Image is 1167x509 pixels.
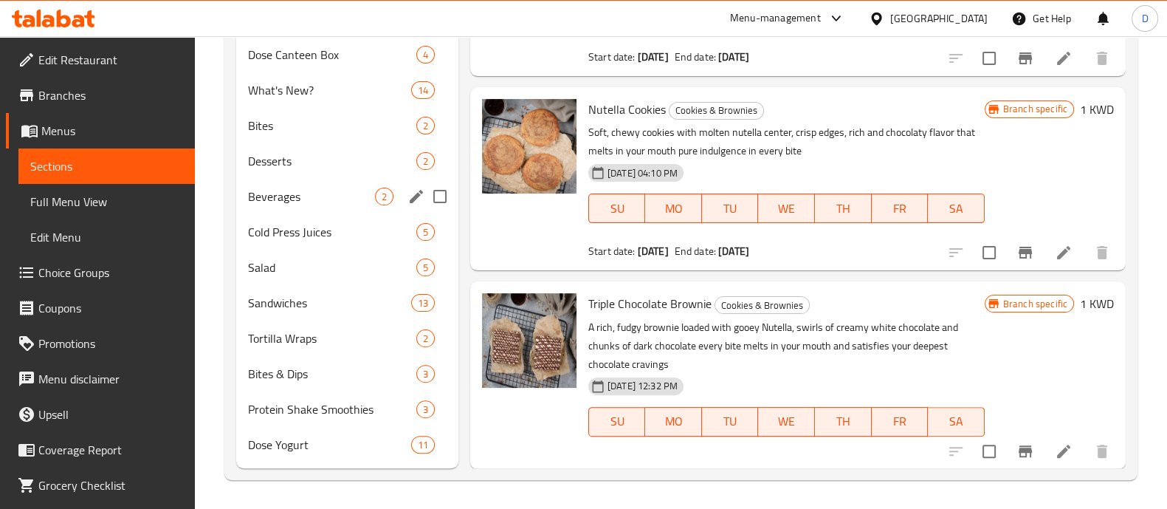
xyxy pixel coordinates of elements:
[715,297,809,314] span: Cookies & Brownies
[1084,434,1120,469] button: delete
[417,403,434,417] span: 3
[997,102,1073,116] span: Branch specific
[417,119,434,133] span: 2
[645,194,702,223] button: MO
[821,411,866,432] span: TH
[248,259,416,276] span: Salad
[405,185,427,208] button: edit
[758,407,815,437] button: WE
[417,332,434,346] span: 2
[872,407,929,437] button: FR
[6,468,195,503] a: Grocery Checklist
[38,335,183,352] span: Promotions
[38,406,183,423] span: Upsell
[588,242,636,261] span: Start date:
[974,237,1005,268] span: Select to update
[30,228,183,246] span: Edit Menu
[248,117,416,134] span: Bites
[6,290,195,326] a: Coupons
[588,98,666,120] span: Nutella Cookies
[595,198,639,219] span: SU
[38,299,183,317] span: Coupons
[638,242,669,261] b: [DATE]
[718,47,749,66] b: [DATE]
[412,83,434,98] span: 14
[236,427,458,462] div: Dose Yogurt11
[416,259,435,276] div: items
[702,407,759,437] button: TU
[702,194,759,223] button: TU
[416,152,435,170] div: items
[708,198,753,219] span: TU
[715,296,810,314] div: Cookies & Brownies
[417,48,434,62] span: 4
[248,81,411,99] div: What's New?
[872,194,929,223] button: FR
[6,361,195,397] a: Menu disclaimer
[41,122,183,140] span: Menus
[38,370,183,388] span: Menu disclaimer
[38,51,183,69] span: Edit Restaurant
[248,46,416,64] div: Dose Canteen Box
[1055,443,1073,460] a: Edit menu item
[236,285,458,321] div: Sandwiches13
[375,188,393,205] div: items
[411,81,435,99] div: items
[1055,244,1073,262] a: Edit menu item
[815,194,872,223] button: TH
[730,10,821,27] div: Menu-management
[412,438,434,452] span: 11
[645,407,702,437] button: MO
[416,329,435,347] div: items
[758,194,815,223] button: WE
[764,411,809,432] span: WE
[416,400,435,418] div: items
[764,198,809,219] span: WE
[248,294,411,312] span: Sandwiches
[588,47,636,66] span: Start date:
[482,99,576,194] img: Nutella Cookies
[236,392,458,427] div: Protein Shake Smoothies3
[38,441,183,459] span: Coverage Report
[595,411,639,432] span: SU
[669,102,763,119] span: Cookies & Brownies
[6,78,195,113] a: Branches
[602,166,684,180] span: [DATE] 04:10 PM
[974,436,1005,467] span: Select to update
[417,367,434,381] span: 3
[248,400,416,418] span: Protein Shake Smoothies
[236,214,458,250] div: Cold Press Juices5
[588,318,985,374] p: A rich, fudgy brownie loaded with gooey Nutella, swirls of creamy white chocolate and chunks of d...
[236,37,458,72] div: Dose Canteen Box4
[411,294,435,312] div: items
[669,102,764,120] div: Cookies & Brownies
[18,148,195,184] a: Sections
[651,198,696,219] span: MO
[30,193,183,211] span: Full Menu View
[878,198,923,219] span: FR
[236,321,458,356] div: Tortilla Wraps2
[878,411,923,432] span: FR
[38,476,183,494] span: Grocery Checklist
[248,329,416,347] div: Tortilla Wraps
[482,293,576,388] img: Triple Chocolate Brownie
[928,194,985,223] button: SA
[236,179,458,214] div: Beverages2edit
[248,436,411,454] div: Dose Yogurt
[1008,235,1043,270] button: Branch-specific-item
[18,184,195,219] a: Full Menu View
[417,225,434,239] span: 5
[588,407,645,437] button: SU
[30,157,183,175] span: Sections
[638,47,669,66] b: [DATE]
[6,397,195,432] a: Upsell
[1084,235,1120,270] button: delete
[248,188,375,205] span: Beverages
[1055,49,1073,67] a: Edit menu item
[417,261,434,275] span: 5
[815,407,872,437] button: TH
